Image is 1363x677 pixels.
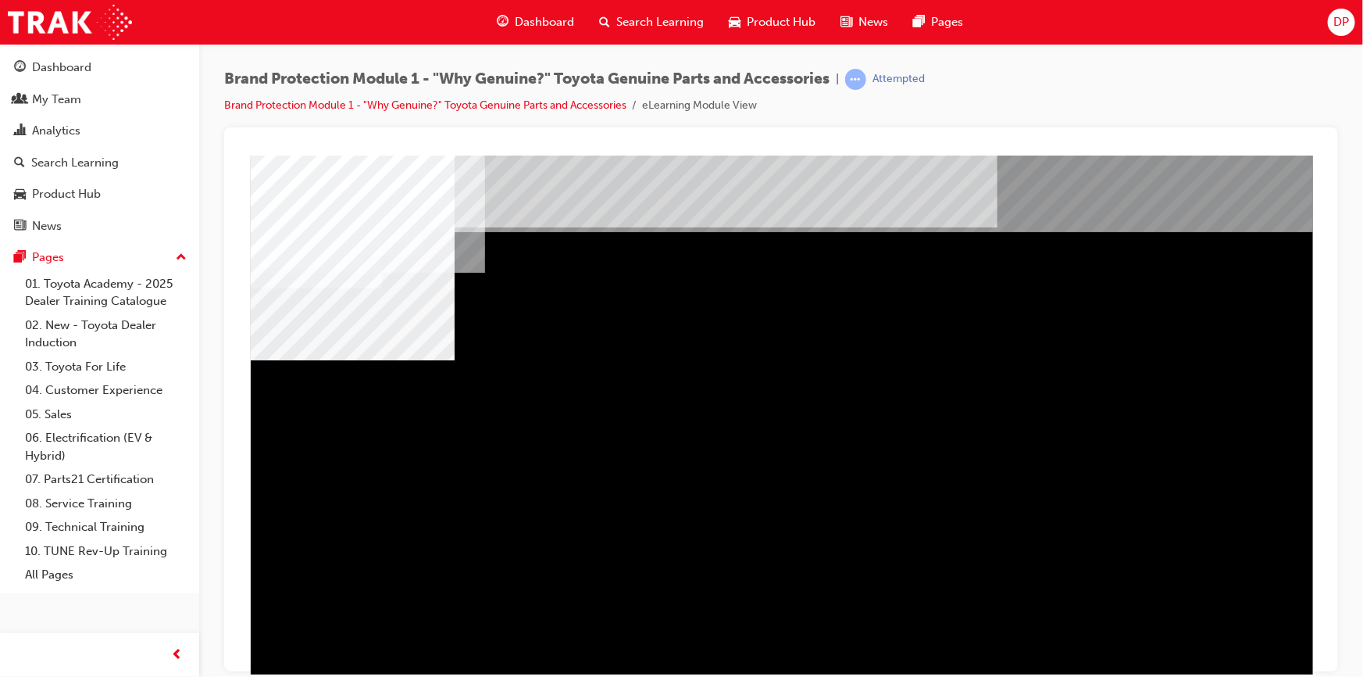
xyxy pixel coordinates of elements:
a: 08. Service Training [19,492,193,516]
a: Dashboard [6,53,193,82]
span: guage-icon [497,13,508,32]
a: 07. Parts21 Certification [19,467,193,492]
span: Brand Protection Module 1 - "Why Genuine?" Toyota Genuine Parts and Accessories [224,70,830,88]
a: 04. Customer Experience [19,378,193,403]
span: pages-icon [913,13,925,32]
a: car-iconProduct Hub [716,6,828,38]
a: All Pages [19,563,193,587]
a: 03. Toyota For Life [19,355,193,379]
span: Pages [931,13,963,31]
button: Pages [6,243,193,272]
a: search-iconSearch Learning [587,6,716,38]
span: search-icon [14,156,25,170]
span: guage-icon [14,61,26,75]
span: car-icon [14,188,26,202]
span: search-icon [599,13,610,32]
span: | [836,70,839,88]
li: eLearning Module View [642,97,757,115]
div: Product Hub [32,185,101,203]
div: My Team [32,91,81,109]
a: News [6,212,193,241]
a: 10. TUNE Rev-Up Training [19,539,193,564]
span: Search Learning [616,13,704,31]
span: prev-icon [172,646,184,665]
img: Trak [8,5,132,40]
span: Dashboard [515,13,574,31]
a: 01. Toyota Academy - 2025 Dealer Training Catalogue [19,272,193,313]
a: Search Learning [6,149,193,177]
div: Pages [32,249,64,267]
span: DP [1333,13,1349,31]
div: Search Learning [31,154,119,172]
div: Dashboard [32,59,91,77]
a: Analytics [6,116,193,145]
span: up-icon [176,248,187,268]
span: news-icon [840,13,852,32]
a: guage-iconDashboard [484,6,587,38]
a: pages-iconPages [901,6,976,38]
button: DashboardMy TeamAnalyticsSearch LearningProduct HubNews [6,50,193,243]
span: car-icon [729,13,740,32]
a: My Team [6,85,193,114]
span: learningRecordVerb_ATTEMPT-icon [845,69,866,90]
span: News [858,13,888,31]
div: News [32,217,62,235]
a: 02. New - Toyota Dealer Induction [19,313,193,355]
span: chart-icon [14,124,26,138]
a: 09. Technical Training [19,515,193,539]
span: news-icon [14,220,26,234]
span: people-icon [14,93,26,107]
span: Product Hub [747,13,815,31]
span: pages-icon [14,251,26,265]
a: Product Hub [6,180,193,209]
div: Attempted [872,72,925,87]
div: Analytics [32,122,80,140]
a: 06. Electrification (EV & Hybrid) [19,426,193,467]
a: news-iconNews [828,6,901,38]
button: DP [1328,9,1355,36]
a: 05. Sales [19,403,193,427]
a: Brand Protection Module 1 - "Why Genuine?" Toyota Genuine Parts and Accessories [224,99,626,112]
